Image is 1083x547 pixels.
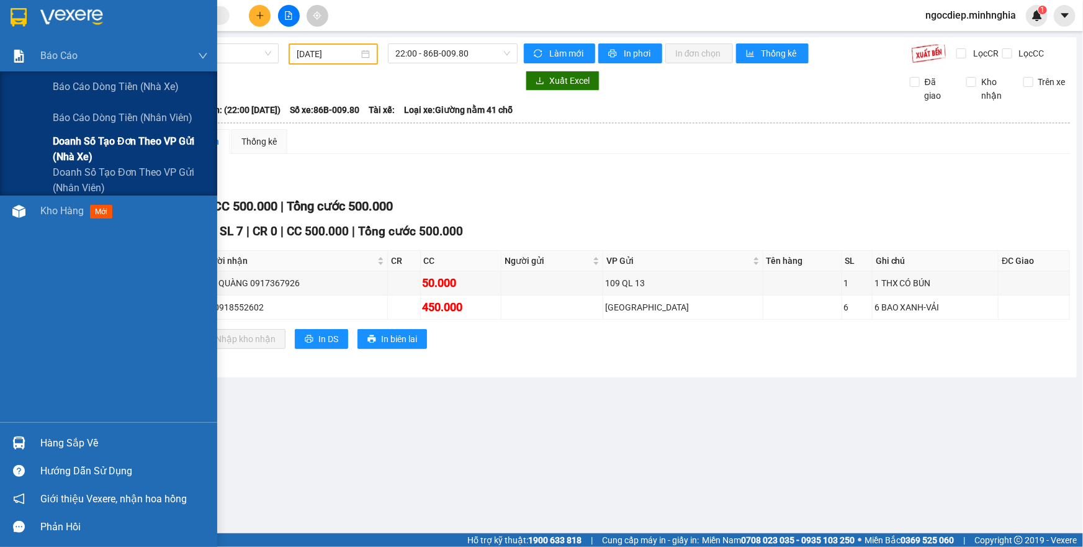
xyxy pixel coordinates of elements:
span: In DS [318,332,338,346]
span: Báo cáo dòng tiền (nhà xe) [53,79,179,94]
span: Người gửi [505,254,590,268]
span: | [352,224,355,238]
span: CC 500.000 [213,199,277,214]
img: icon-new-feature [1031,10,1043,21]
span: CR 0 [253,224,277,238]
div: Phản hồi [40,518,208,536]
span: Tổng cước 500.000 [358,224,463,238]
button: In đơn chọn [665,43,733,63]
div: 6 BAO XANH-VẢI [874,301,996,314]
div: Thống kê [241,135,277,148]
input: 11/09/2025 [297,47,359,61]
td: Sài Gòn [603,296,763,320]
span: Loại xe: Giường nằm 41 chỗ [404,103,513,117]
span: Báo cáo [40,48,78,63]
span: Tổng cước 500.000 [287,199,393,214]
img: solution-icon [12,50,25,63]
span: 1 [1040,6,1045,14]
span: Miền Bắc [865,533,954,547]
span: sync [534,49,544,59]
div: [GEOGRAPHIC_DATA] [605,301,761,314]
span: Số xe: 86B-009.80 [290,103,359,117]
strong: 0708 023 035 - 0935 103 250 [741,535,855,545]
span: 22:00 - 86B-009.80 [395,44,510,63]
span: | [963,533,965,547]
img: 9k= [911,43,946,63]
span: Thống kê [762,47,799,60]
span: message [13,521,25,533]
span: Kho nhận [976,75,1013,102]
div: TRÍ 0918552602 [199,301,385,314]
span: question-circle [13,465,25,477]
strong: 0369 525 060 [901,535,954,545]
span: Làm mới [549,47,585,60]
span: Doanh số tạo đơn theo VP gửi (nhân viên) [53,165,208,196]
button: downloadNhập kho nhận [192,329,285,349]
span: caret-down [1059,10,1071,21]
span: Tài xế: [369,103,395,117]
div: 1 [844,276,870,290]
span: | [591,533,593,547]
strong: 1900 633 818 [528,535,582,545]
button: printerIn phơi [598,43,662,63]
span: bar-chart [746,49,757,59]
div: 50.000 [423,274,500,292]
span: In phơi [624,47,652,60]
span: copyright [1014,536,1023,545]
span: printer [305,335,313,345]
th: SL [842,251,873,271]
span: VP Gửi [606,254,750,268]
span: down [198,51,208,61]
span: Hỗ trợ kỹ thuật: [467,533,582,547]
span: printer [608,49,619,59]
div: Hàng sắp về [40,434,208,453]
button: printerIn biên lai [357,329,427,349]
span: file-add [284,11,293,20]
span: Kho hàng [40,205,84,217]
button: downloadXuất Excel [526,71,600,91]
img: logo-vxr [11,8,27,27]
button: file-add [278,5,300,27]
th: CC [421,251,502,271]
td: 109 QL 13 [603,271,763,296]
th: Ghi chú [873,251,999,271]
span: Cung cấp máy in - giấy in: [602,533,699,547]
img: warehouse-icon [12,205,25,218]
div: CHÚ QUÀNG 0917367926 [199,276,385,290]
button: bar-chartThống kê [736,43,809,63]
button: plus [249,5,271,27]
button: printerIn DS [295,329,348,349]
div: Hướng dẫn sử dụng [40,462,208,481]
span: Đã giao [920,75,957,102]
span: Doanh số tạo đơn theo VP gửi (nhà xe) [53,133,208,165]
span: ngocdiep.minhnghia [915,7,1026,23]
span: In biên lai [381,332,417,346]
sup: 1 [1038,6,1047,14]
span: | [281,224,284,238]
span: mới [90,205,112,219]
span: Xuất Excel [549,74,590,88]
span: Giới thiệu Vexere, nhận hoa hồng [40,491,187,507]
span: Người nhận [200,254,375,268]
th: ĐC Giao [999,251,1070,271]
div: 6 [844,301,870,314]
span: Miền Nam [702,533,855,547]
div: 1 THX CÓ BÚN [874,276,996,290]
th: Tên hàng [763,251,842,271]
div: 109 QL 13 [605,276,761,290]
span: download [536,76,544,86]
button: syncLàm mới [524,43,595,63]
span: printer [367,335,376,345]
span: CC 500.000 [287,224,349,238]
span: SL 7 [220,224,243,238]
span: | [281,199,284,214]
button: caret-down [1054,5,1076,27]
span: Trên xe [1033,75,1071,89]
div: 450.000 [423,299,500,316]
button: aim [307,5,328,27]
span: ⚪️ [858,538,861,543]
span: notification [13,493,25,505]
span: Lọc CC [1014,47,1046,60]
span: Chuyến: (22:00 [DATE]) [190,103,281,117]
span: aim [313,11,321,20]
